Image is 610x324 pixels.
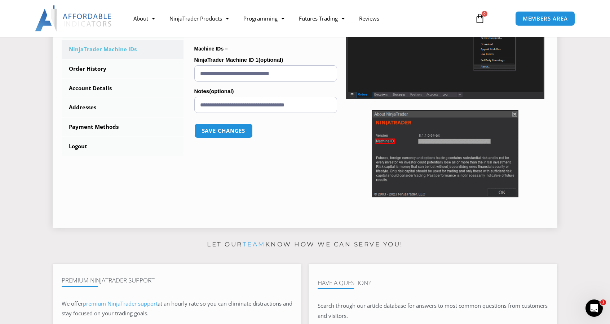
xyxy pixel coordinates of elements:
span: 1 [600,299,606,305]
img: Screenshot 2025-01-17 1155544 | Affordable Indicators – NinjaTrader [346,10,544,99]
a: Addresses [62,98,184,117]
span: 0 [482,11,487,17]
span: (optional) [258,57,283,63]
a: MEMBERS AREA [515,11,575,26]
a: Futures Trading [292,10,352,27]
span: (optional) [209,88,234,94]
strong: Machine IDs – [194,46,228,52]
a: Logout [62,137,184,156]
h4: Have A Question? [318,279,548,286]
a: Account Details [62,79,184,98]
p: Let our know how we can serve you! [53,239,557,250]
a: Order History [62,60,184,78]
label: Notes [194,86,337,97]
a: premium NinjaTrader support [83,300,158,307]
span: at an hourly rate so you can eliminate distractions and stay focused on your trading goals. [62,300,292,317]
img: Screenshot 2025-01-17 114931 | Affordable Indicators – NinjaTrader [372,110,518,197]
span: We offer [62,300,83,307]
nav: Menu [126,10,467,27]
iframe: Intercom live chat [585,299,603,317]
label: NinjaTrader Machine ID 1 [194,54,337,65]
a: team [243,241,265,248]
button: Save changes [194,123,253,138]
a: Programming [236,10,292,27]
p: Search through our article database for answers to most common questions from customers and visit... [318,301,548,321]
a: Payment Methods [62,118,184,136]
a: NinjaTrader Machine IDs [62,40,184,59]
a: NinjaTrader Products [162,10,236,27]
a: About [126,10,162,27]
a: 0 [464,8,496,29]
span: MEMBERS AREA [523,16,568,21]
a: Reviews [352,10,386,27]
img: LogoAI | Affordable Indicators – NinjaTrader [35,5,112,31]
h4: Premium NinjaTrader Support [62,277,292,284]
